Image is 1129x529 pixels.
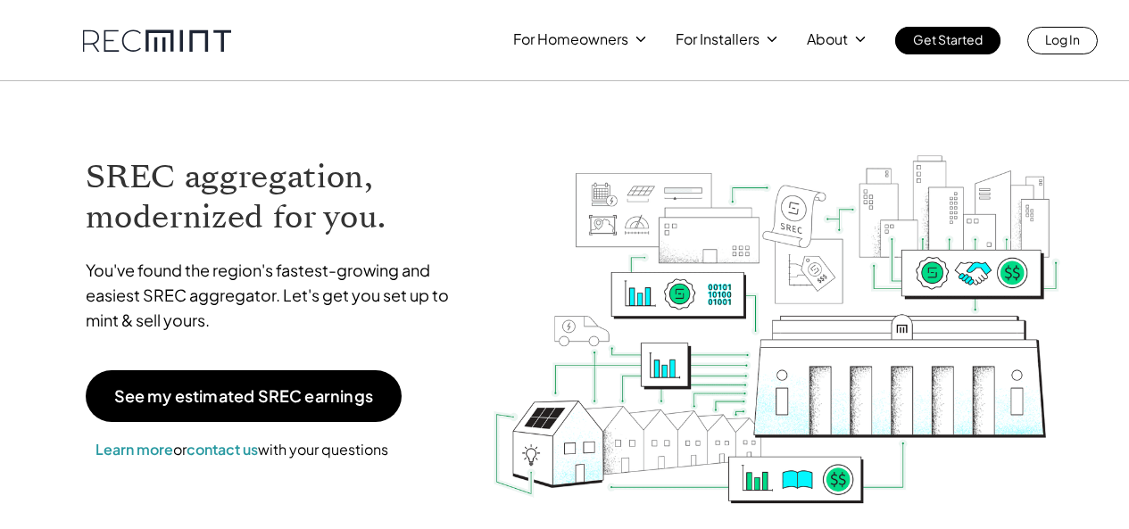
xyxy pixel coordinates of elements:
[895,27,1000,54] a: Get Started
[513,27,628,52] p: For Homeowners
[1045,27,1080,52] p: Log In
[1027,27,1098,54] a: Log In
[187,440,258,459] a: contact us
[676,27,760,52] p: For Installers
[86,258,466,333] p: You've found the region's fastest-growing and easiest SREC aggregator. Let's get you set up to mi...
[807,27,848,52] p: About
[114,388,373,404] p: See my estimated SREC earnings
[86,370,402,422] a: See my estimated SREC earnings
[492,108,1061,508] img: RECmint value cycle
[95,440,173,459] a: Learn more
[913,27,983,52] p: Get Started
[86,438,398,461] p: or with your questions
[86,157,466,237] h1: SREC aggregation, modernized for you.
